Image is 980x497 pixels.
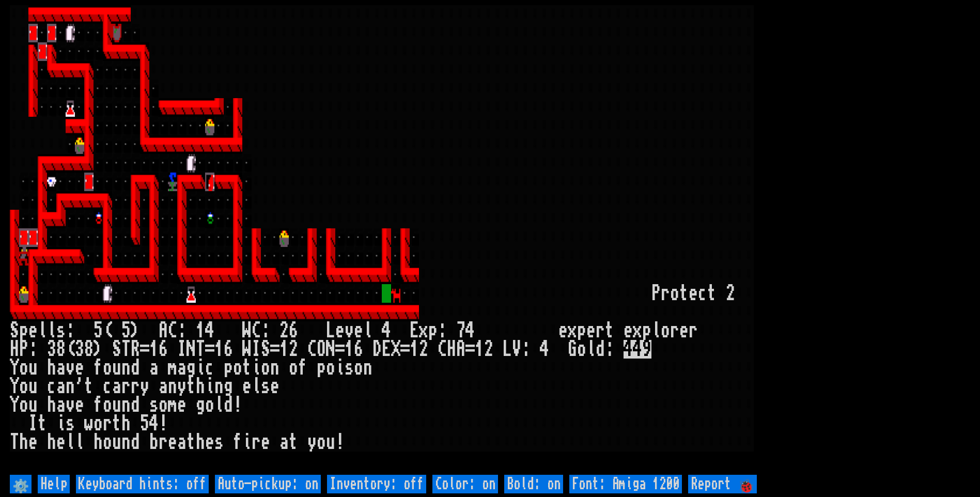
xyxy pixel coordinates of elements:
[186,377,196,396] div: t
[66,377,75,396] div: n
[289,433,298,452] div: t
[428,321,438,340] div: p
[261,321,270,340] div: :
[242,359,252,377] div: t
[707,284,717,303] div: t
[215,475,321,493] input: Auto-pickup: on
[335,433,345,452] div: !
[326,340,335,359] div: N
[224,377,233,396] div: g
[159,396,168,414] div: o
[121,359,131,377] div: n
[168,321,177,340] div: C
[66,414,75,433] div: s
[326,359,335,377] div: o
[596,340,605,359] div: d
[38,414,47,433] div: t
[205,377,214,396] div: i
[94,359,103,377] div: f
[419,340,428,359] div: 2
[279,433,289,452] div: a
[196,377,205,396] div: h
[131,433,140,452] div: d
[121,433,131,452] div: n
[298,359,307,377] div: f
[159,377,168,396] div: a
[382,340,391,359] div: E
[326,433,335,452] div: u
[252,359,261,377] div: i
[10,396,19,414] div: Y
[149,340,159,359] div: 1
[19,340,28,359] div: P
[317,433,326,452] div: o
[121,377,131,396] div: r
[38,321,47,340] div: l
[28,377,38,396] div: u
[270,359,279,377] div: n
[661,321,670,340] div: o
[84,414,94,433] div: w
[177,396,186,414] div: e
[465,321,475,340] div: 4
[56,340,66,359] div: 8
[345,359,354,377] div: s
[19,396,28,414] div: o
[242,433,252,452] div: i
[205,359,214,377] div: c
[354,359,363,377] div: o
[540,340,549,359] div: 4
[642,321,651,340] div: p
[186,433,196,452] div: t
[521,340,531,359] div: :
[10,433,19,452] div: T
[327,475,426,493] input: Inventory: off
[121,396,131,414] div: n
[66,359,75,377] div: v
[112,414,121,433] div: t
[112,359,121,377] div: u
[558,321,568,340] div: e
[252,321,261,340] div: C
[233,433,242,452] div: f
[261,377,270,396] div: s
[670,321,679,340] div: r
[689,321,698,340] div: r
[10,359,19,377] div: Y
[28,396,38,414] div: u
[47,321,56,340] div: l
[596,321,605,340] div: r
[112,433,121,452] div: u
[642,340,651,359] mark: 9
[504,475,563,493] input: Bold: on
[177,377,186,396] div: y
[149,396,159,414] div: s
[633,321,642,340] div: x
[261,359,270,377] div: o
[196,340,205,359] div: T
[121,321,131,340] div: 5
[661,284,670,303] div: r
[363,321,372,340] div: l
[270,340,279,359] div: =
[177,340,186,359] div: I
[196,321,205,340] div: 1
[261,433,270,452] div: e
[159,321,168,340] div: A
[410,340,419,359] div: 1
[261,340,270,359] div: S
[131,377,140,396] div: r
[75,359,84,377] div: e
[103,414,112,433] div: r
[66,433,75,452] div: l
[335,321,345,340] div: e
[214,377,224,396] div: n
[28,414,38,433] div: I
[419,321,428,340] div: x
[84,377,94,396] div: t
[177,433,186,452] div: a
[372,340,382,359] div: D
[432,475,498,493] input: Color: on
[289,321,298,340] div: 6
[577,321,586,340] div: p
